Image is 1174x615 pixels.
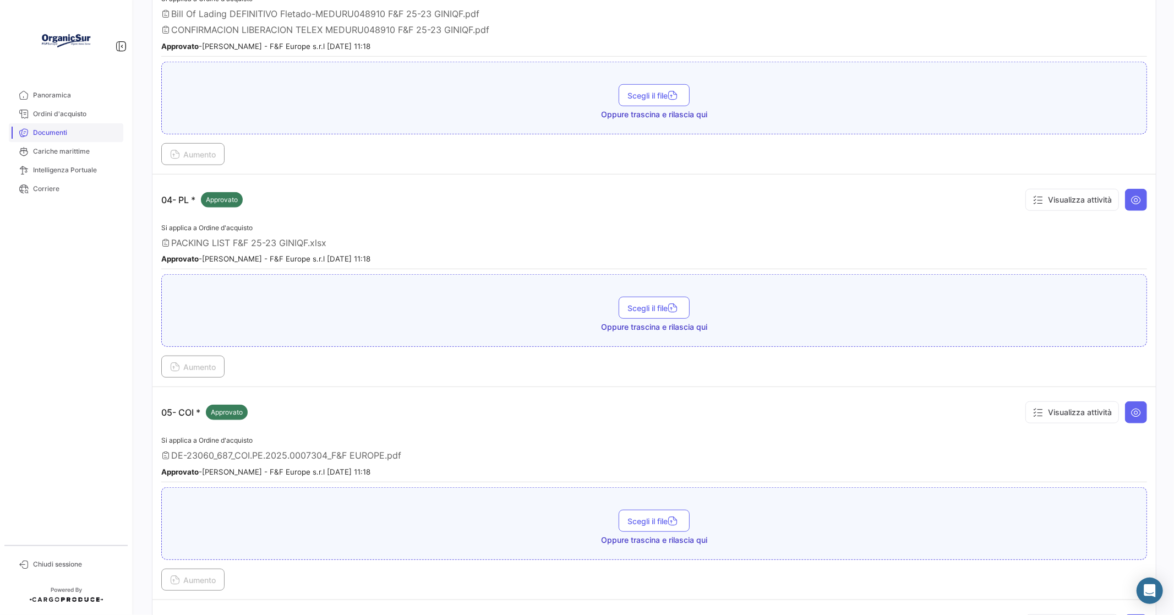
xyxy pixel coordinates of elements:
[33,109,119,119] span: Ordini d'acquisto
[9,179,123,198] a: Corriere
[161,254,370,263] small: - [PERSON_NAME] - F&F Europe s.r.l [DATE] 11:18
[9,86,123,105] a: Panoramica
[170,362,216,372] span: Aumento
[619,84,690,106] button: Scegli il file
[161,224,253,232] span: Si applica a Ordine d'acquisto
[161,356,225,378] button: Aumento
[1025,401,1119,423] button: Visualizza attività
[627,303,681,313] span: Scegli il file
[627,91,681,100] span: Scegli il file
[211,407,243,417] span: Approvato
[171,24,489,35] span: CONFIRMACION LIBERACION TELEX MEDURU048910 F&F 25-23 GINIQF.pdf
[601,322,707,333] span: Oppure trascina e rilascia qui
[601,535,707,546] span: Oppure trascina e rilascia qui
[1137,578,1163,604] div: Abrir Intercom Messenger
[171,8,479,19] span: Bill Of Lading DEFINITIVO Fletado-MEDURU048910 F&F 25-23 GINIQF.pdf
[33,128,119,138] span: Documenti
[161,143,225,165] button: Aumento
[161,42,370,51] small: - [PERSON_NAME] - F&F Europe s.r.l [DATE] 11:18
[161,405,248,420] p: 05- COI *
[161,42,199,51] b: Approvato
[9,105,123,123] a: Ordini d'acquisto
[9,161,123,179] a: Intelligenza Portuale
[601,109,707,120] span: Oppure trascina e rilascia qui
[171,450,401,461] span: DE-23060_687_COI.PE.2025.0007304_F&F EUROPE.pdf
[206,195,238,205] span: Approvato
[161,569,225,591] button: Aumento
[161,467,199,476] b: Approvato
[171,237,326,248] span: PACKING LIST F&F 25-23 GINIQF.xlsx
[9,123,123,142] a: Documenti
[9,142,123,161] a: Cariche marittime
[33,165,119,175] span: Intelligenza Portuale
[33,559,119,569] span: Chiudi sessione
[619,510,690,532] button: Scegli il file
[33,90,119,100] span: Panoramica
[619,297,690,319] button: Scegli il file
[39,13,94,68] img: Logo+OrganicSur.png
[627,516,681,526] span: Scegli il file
[161,467,370,476] small: - [PERSON_NAME] - F&F Europe s.r.l [DATE] 11:18
[161,436,253,444] span: Si applica a Ordine d'acquisto
[161,192,243,208] p: 04- PL *
[170,150,216,159] span: Aumento
[33,184,119,194] span: Corriere
[33,146,119,156] span: Cariche marittime
[170,575,216,585] span: Aumento
[161,254,199,263] b: Approvato
[1025,189,1119,211] button: Visualizza attività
